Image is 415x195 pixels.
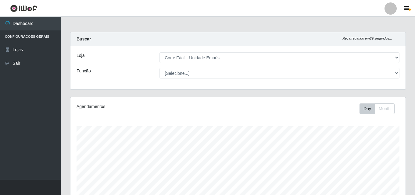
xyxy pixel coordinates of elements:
[360,103,399,114] div: Toolbar with button groups
[77,68,91,74] label: Função
[77,37,91,41] strong: Buscar
[77,103,206,110] div: Agendamentos
[375,103,395,114] button: Month
[342,37,392,40] i: Recarregando em 29 segundos...
[360,103,375,114] button: Day
[77,52,84,59] label: Loja
[10,5,37,12] img: CoreUI Logo
[360,103,395,114] div: First group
